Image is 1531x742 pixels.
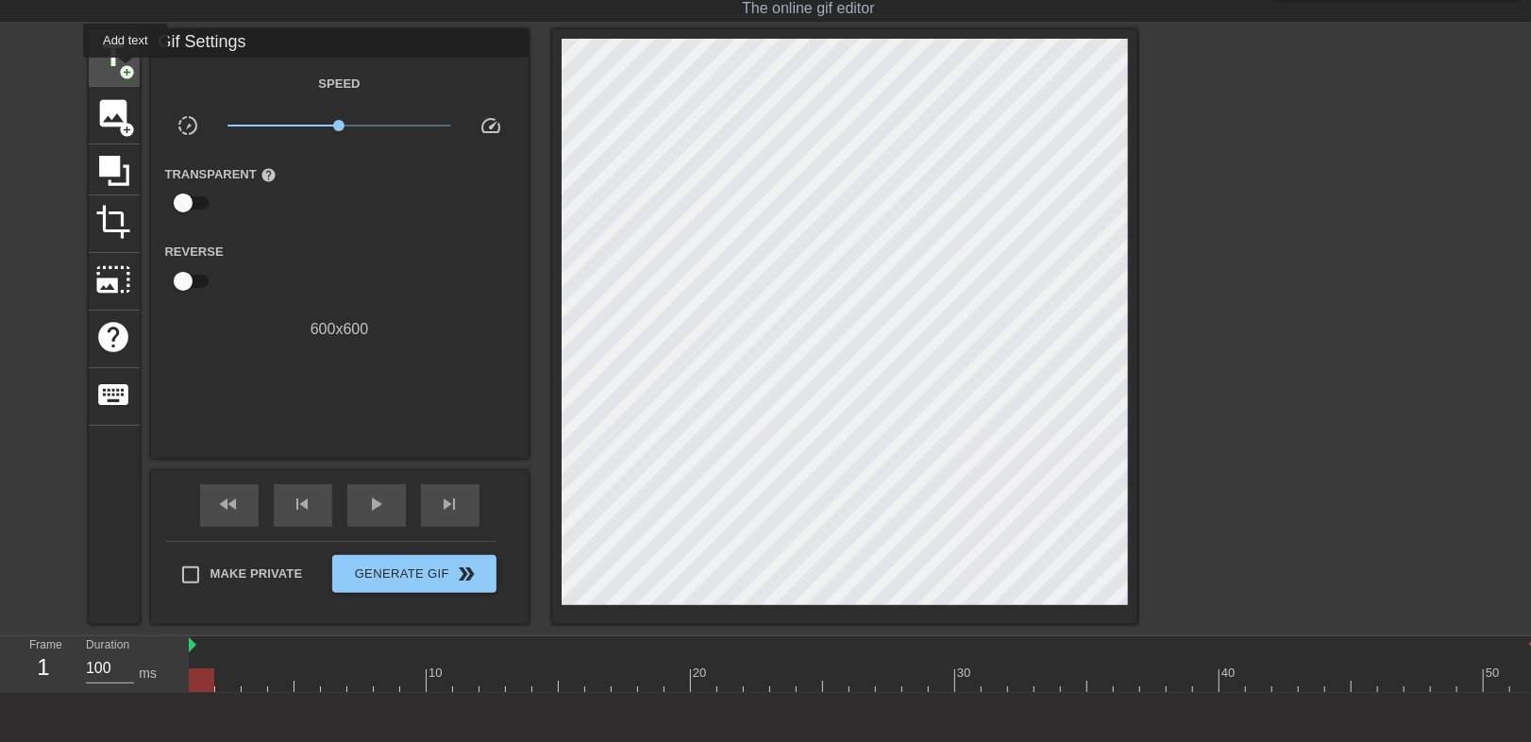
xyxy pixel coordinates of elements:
span: Generate Gif [340,563,488,585]
div: 1 [29,650,58,684]
label: Transparent [165,165,277,184]
div: 30 [957,664,974,683]
div: 10 [429,664,446,683]
span: help [96,319,132,355]
span: crop [96,204,132,240]
div: 50 [1486,664,1503,683]
span: skip_next [439,493,462,515]
span: slow_motion_video [177,114,199,137]
label: Duration [86,640,129,651]
span: help [261,167,277,183]
div: Frame [15,636,72,691]
span: fast_rewind [218,493,241,515]
button: Generate Gif [332,555,496,593]
span: add_circle [120,64,136,80]
div: ms [139,664,157,683]
span: keyboard [96,377,132,413]
span: title [96,38,132,74]
span: image [96,95,132,131]
div: 20 [693,664,710,683]
span: speed [479,114,502,137]
label: Reverse [165,243,224,261]
span: play_arrow [365,493,388,515]
label: Speed [318,75,360,93]
span: photo_size_select_large [96,261,132,297]
span: Make Private [210,565,303,583]
div: 40 [1221,664,1238,683]
div: Gif Settings [151,29,529,58]
div: 600 x 600 [151,318,529,341]
span: add_circle [120,122,136,138]
span: skip_previous [292,493,314,515]
span: double_arrow [455,563,478,585]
